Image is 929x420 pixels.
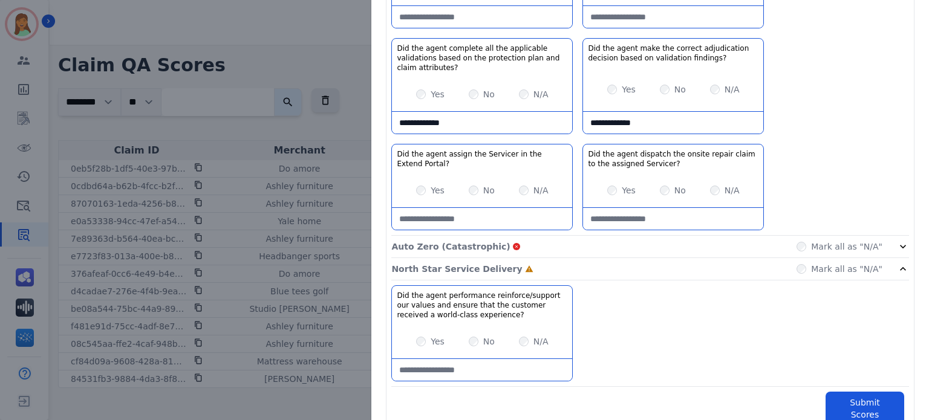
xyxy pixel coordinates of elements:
[533,335,549,347] label: N/A
[431,184,445,196] label: Yes
[391,263,522,275] p: North Star Service Delivery
[483,88,495,100] label: No
[533,184,549,196] label: N/A
[622,83,636,95] label: Yes
[622,184,636,196] label: Yes
[397,149,567,169] h3: Did the agent assign the Servicer in the Extend Portal?
[483,335,495,347] label: No
[533,88,549,100] label: N/A
[397,44,567,73] h3: Did the agent complete all the applicable validations based on the protection plan and claim attr...
[391,241,510,253] p: Auto Zero (Catastrophic)
[588,44,758,63] h3: Did the agent make the correct adjudication decision based on validation findings?
[431,335,445,347] label: Yes
[811,241,882,253] label: Mark all as "N/A"
[483,184,495,196] label: No
[725,83,740,95] label: N/A
[725,184,740,196] label: N/A
[674,83,686,95] label: No
[811,263,882,275] label: Mark all as "N/A"
[431,88,445,100] label: Yes
[397,291,567,320] h3: Did the agent performance reinforce/support our values and ensure that the customer received a wo...
[674,184,686,196] label: No
[588,149,758,169] h3: Did the agent dispatch the onsite repair claim to the assigned Servicer?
